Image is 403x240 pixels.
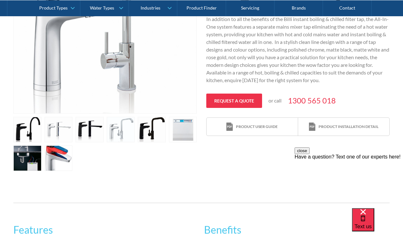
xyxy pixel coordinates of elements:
a: print iconProduct user guide [207,118,298,136]
div: Industries [141,5,160,11]
div: Product Types [39,5,68,11]
iframe: podium webchat widget prompt [295,147,403,216]
a: print iconProduct installation detail [298,118,389,136]
img: print icon [309,123,315,131]
img: print icon [226,123,233,131]
a: 1300 565 018 [288,95,336,106]
h2: Features [13,222,199,237]
div: Product installation detail [319,124,378,130]
iframe: podium webchat widget bubble [352,208,403,240]
a: open lightbox [45,117,73,142]
a: open lightbox [13,145,41,171]
p: In addition to all the benefits of the Billi instant boiling & chilled filter tap, the All-In-One... [206,15,390,84]
a: open lightbox [13,117,41,142]
a: open lightbox [138,117,166,142]
a: open lightbox [169,117,197,142]
a: Request a quote [206,94,262,108]
div: Water Types [90,5,114,11]
h2: Benefits [204,222,390,237]
a: open lightbox [107,117,135,142]
a: open lightbox [45,145,73,171]
p: or call [268,97,282,104]
a: open lightbox [76,117,104,142]
div: Product user guide [236,124,278,130]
